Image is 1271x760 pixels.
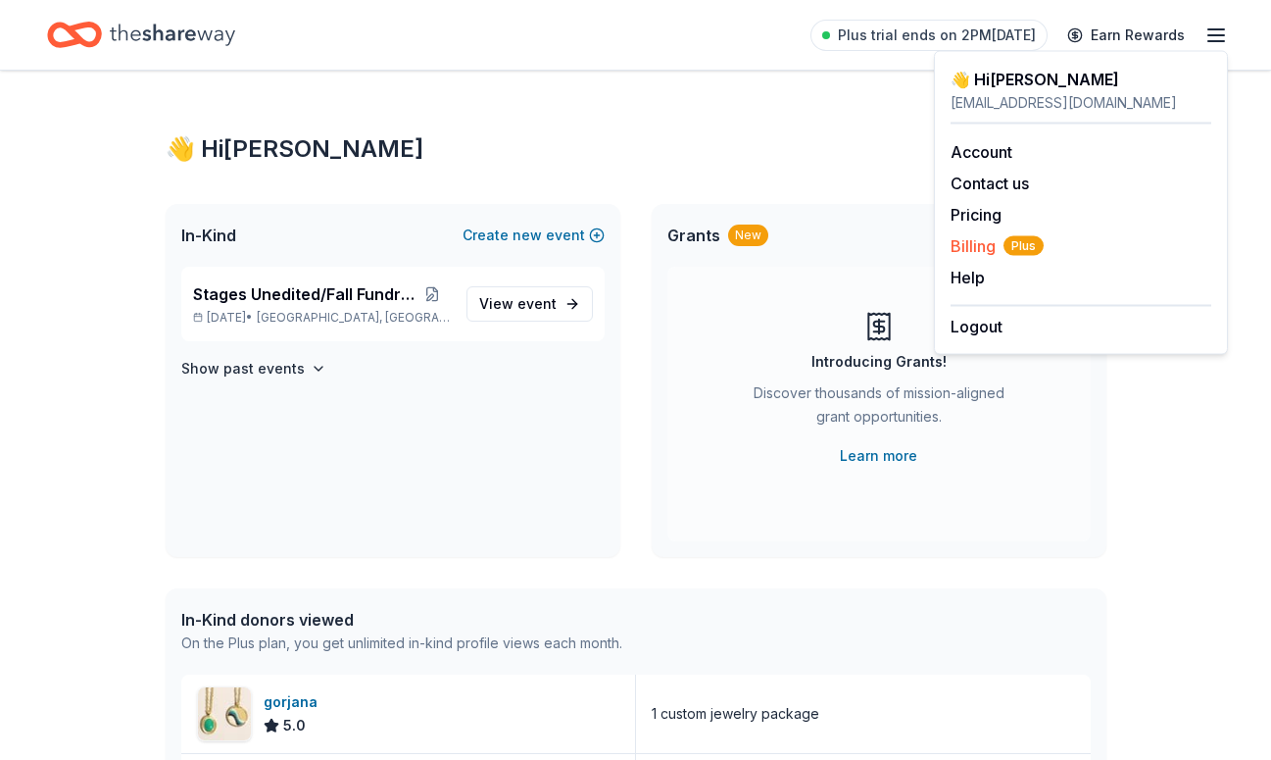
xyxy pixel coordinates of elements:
span: Plus [1003,236,1044,256]
div: gorjana [264,690,325,714]
span: new [513,224,542,247]
span: In-Kind [181,224,236,247]
span: View [479,292,557,316]
div: Introducing Grants! [811,350,947,374]
div: Discover thousands of mission-aligned grant opportunities. [746,381,1012,436]
a: Pricing [951,205,1002,225]
button: Createnewevent [463,224,605,247]
button: Show past events [181,357,326,380]
a: Plus trial ends on 2PM[DATE] [810,20,1048,51]
div: On the Plus plan, you get unlimited in-kind profile views each month. [181,632,622,655]
span: 5.0 [283,714,306,737]
p: [DATE] • [193,310,451,326]
div: In-Kind donors viewed [181,608,622,632]
div: 👋 Hi [PERSON_NAME] [951,68,1211,91]
div: 1 custom jewelry package [652,702,819,726]
h4: Show past events [181,357,305,380]
img: Image for gorjana [198,687,251,740]
button: Help [951,266,985,289]
div: 👋 Hi [PERSON_NAME] [166,133,1106,165]
a: Learn more [840,444,917,468]
a: Account [951,142,1012,162]
span: Grants [667,224,720,247]
button: Logout [951,315,1002,338]
span: Stages Unedited/Fall Fundraiser [193,282,416,306]
span: Plus trial ends on 2PM[DATE] [838,24,1036,47]
span: event [517,295,557,312]
a: Earn Rewards [1055,18,1197,53]
a: View event [466,286,593,322]
button: Contact us [951,172,1029,195]
div: New [728,225,768,246]
span: [GEOGRAPHIC_DATA], [GEOGRAPHIC_DATA] [257,310,450,326]
div: [EMAIL_ADDRESS][DOMAIN_NAME] [951,91,1211,115]
a: Home [47,12,235,58]
span: Billing [951,234,1044,258]
button: BillingPlus [951,234,1044,258]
